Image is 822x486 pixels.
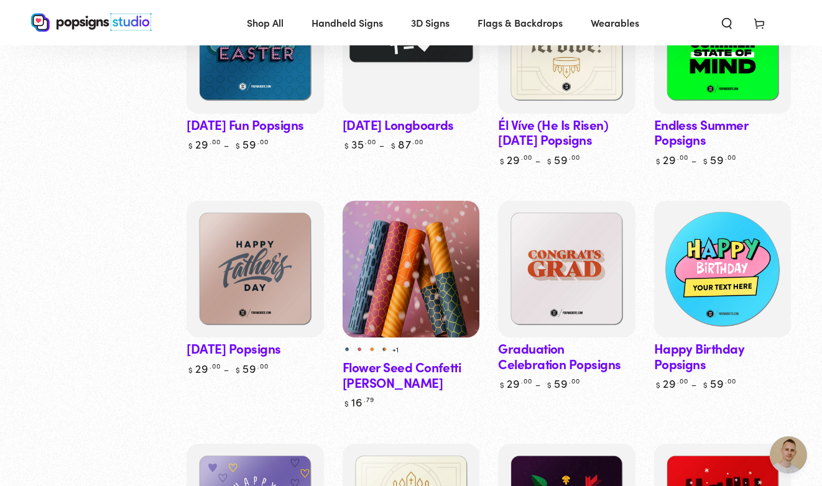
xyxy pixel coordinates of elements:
a: Father&Father& [187,201,323,337]
a: Graduation Celebration PopsignsGraduation Celebration Popsigns [498,201,635,337]
img: Popsigns Studio [31,13,152,32]
a: Handheld Signs [302,6,392,39]
span: Shop All [247,14,284,32]
a: Shop All [238,6,293,39]
a: +1 [392,344,399,354]
img: Flower Seed Confetti Cannon [343,201,479,337]
a: Happy Birthday PopsignsHappy Birthday Popsigns [654,201,791,337]
img: Happy Birthday Popsigns [652,199,793,340]
a: Flags & Backdrops [468,6,572,39]
summary: Search our site [711,9,743,36]
span: Handheld Signs [312,14,383,32]
a: 3D Signs [402,6,459,39]
span: 3D Signs [411,14,450,32]
span: Wearables [591,14,639,32]
a: Wearables [581,6,649,39]
span: Flags & Backdrops [478,14,563,32]
div: Open chat [770,436,807,474]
